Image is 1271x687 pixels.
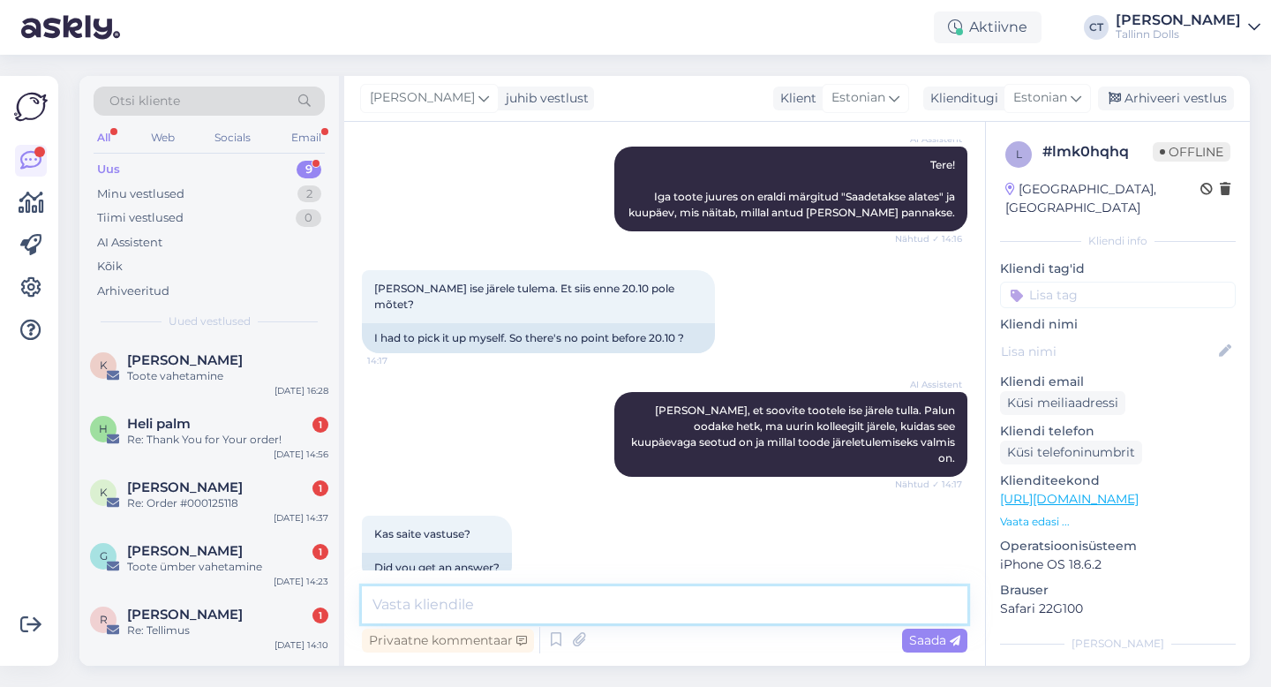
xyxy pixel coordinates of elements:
[895,478,962,491] span: Nähtud ✓ 14:17
[1000,422,1236,441] p: Kliendi telefon
[923,89,998,108] div: Klienditugi
[1000,662,1236,681] p: Märkmed
[362,553,512,583] div: Did you get an answer?
[274,511,328,525] div: [DATE] 14:37
[97,209,184,227] div: Tiimi vestlused
[773,89,816,108] div: Klient
[312,544,328,560] div: 1
[99,422,108,435] span: H
[275,384,328,397] div: [DATE] 16:28
[1000,581,1236,600] p: Brauser
[97,283,169,300] div: Arhiveeritud
[312,417,328,433] div: 1
[934,11,1042,43] div: Aktiivne
[909,632,960,648] span: Saada
[831,88,885,108] span: Estonian
[1116,13,1241,27] div: [PERSON_NAME]
[127,368,328,384] div: Toote vahetamine
[127,543,243,559] span: Grete Mägi
[1001,342,1215,361] input: Lisa nimi
[374,527,470,540] span: Kas saite vastuse?
[275,638,328,652] div: [DATE] 14:10
[274,575,328,588] div: [DATE] 14:23
[895,232,962,245] span: Nähtud ✓ 14:16
[896,132,962,146] span: AI Assistent
[211,126,254,149] div: Socials
[1000,491,1139,507] a: [URL][DOMAIN_NAME]
[312,480,328,496] div: 1
[370,88,475,108] span: [PERSON_NAME]
[1000,441,1142,464] div: Küsi telefoninumbrit
[288,126,325,149] div: Email
[147,126,178,149] div: Web
[1084,15,1109,40] div: CT
[169,313,251,329] span: Uued vestlused
[127,479,243,495] span: Karin Marjapuu
[127,352,243,368] span: Kai Tamm
[127,416,191,432] span: Heli palm
[127,559,328,575] div: Toote ümber vahetamine
[1000,260,1236,278] p: Kliendi tag'id
[362,323,715,353] div: I had to pick it up myself. So there's no point before 20.10 ?
[297,185,321,203] div: 2
[127,623,328,638] div: Re: Tellimus
[1016,147,1022,161] span: l
[14,90,48,124] img: Askly Logo
[362,629,534,653] div: Privaatne kommentaar
[297,161,321,178] div: 9
[374,282,677,311] span: [PERSON_NAME] ise järele tulema. Et siis enne 20.10 pole mõtet?
[1042,141,1153,162] div: # lmk0hqhq
[1000,373,1236,391] p: Kliendi email
[312,608,328,623] div: 1
[94,126,114,149] div: All
[1000,537,1236,555] p: Operatsioonisüsteem
[1116,13,1260,42] a: [PERSON_NAME]Tallinn Dolls
[127,607,243,623] span: Rael Lohu
[100,613,108,626] span: R
[896,378,962,391] span: AI Assistent
[296,209,321,227] div: 0
[127,495,328,511] div: Re: Order #000125118
[1000,391,1125,415] div: Küsi meiliaadressi
[97,161,120,178] div: Uus
[100,359,108,372] span: K
[1116,27,1241,42] div: Tallinn Dolls
[1000,600,1236,618] p: Safari 22G100
[274,448,328,461] div: [DATE] 14:56
[1000,514,1236,530] p: Vaata edasi ...
[1013,88,1067,108] span: Estonian
[1000,472,1236,490] p: Klienditeekond
[1000,555,1236,574] p: iPhone OS 18.6.2
[367,354,433,367] span: 14:17
[499,89,589,108] div: juhib vestlust
[127,432,328,448] div: Re: Thank You for Your order!
[1000,636,1236,652] div: [PERSON_NAME]
[631,404,958,464] span: [PERSON_NAME], et soovite tootele ise järele tulla. Palun oodake hetk, ma uurin kolleegilt järele...
[109,92,180,110] span: Otsi kliente
[1000,315,1236,334] p: Kliendi nimi
[1005,180,1200,217] div: [GEOGRAPHIC_DATA], [GEOGRAPHIC_DATA]
[1153,142,1230,162] span: Offline
[97,234,162,252] div: AI Assistent
[1000,282,1236,308] input: Lisa tag
[100,486,108,499] span: K
[97,185,184,203] div: Minu vestlused
[1098,87,1234,110] div: Arhiveeri vestlus
[1000,233,1236,249] div: Kliendi info
[100,549,108,562] span: G
[97,258,123,276] div: Kõik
